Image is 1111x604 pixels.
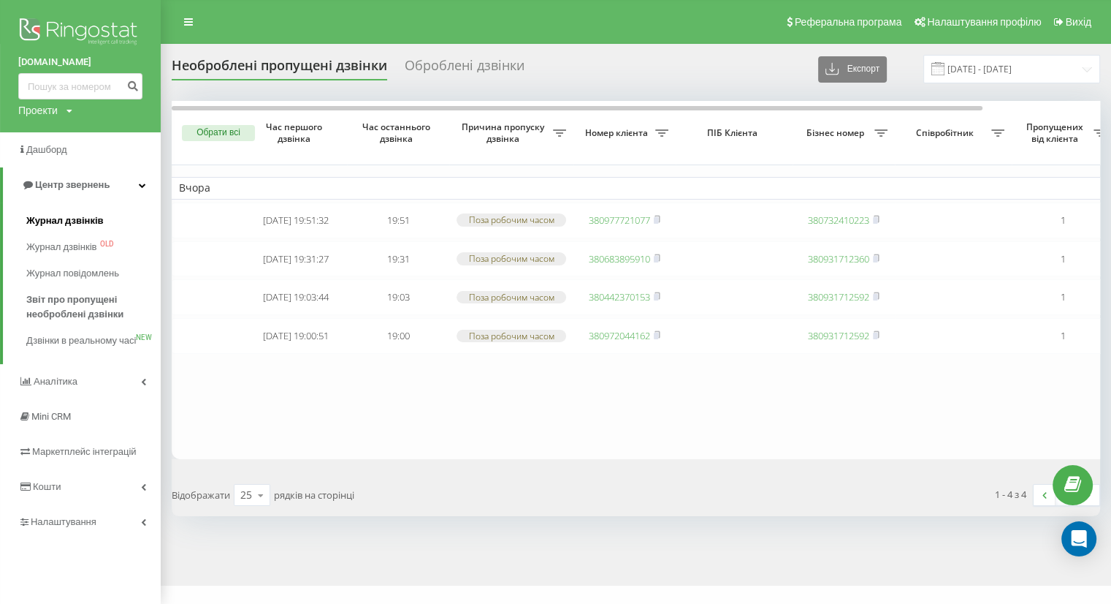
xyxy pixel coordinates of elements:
[808,252,869,265] a: 380931712360
[26,287,161,328] a: Звіт про пропущені необроблені дзвінки
[35,179,110,190] span: Центр звернень
[245,279,347,315] td: [DATE] 19:03:44
[31,411,71,422] span: Mini CRM
[26,333,136,348] span: Дзвінки в реальному часі
[26,240,96,254] span: Журнал дзвінків
[26,328,161,354] a: Дзвінки в реальному часіNEW
[26,144,67,155] span: Дашборд
[581,127,655,139] span: Номер клієнта
[457,121,553,144] span: Причина пропуску дзвінка
[32,446,137,457] span: Маркетплейс інтеграцій
[256,121,335,144] span: Час першого дзвінка
[274,488,354,502] span: рядків на сторінці
[1061,521,1096,556] div: Open Intercom Messenger
[34,376,77,387] span: Аналiтика
[18,73,142,99] input: Пошук за номером
[347,279,449,315] td: 19:03
[795,16,902,28] span: Реферальна програма
[240,488,252,502] div: 25
[457,214,566,226] div: Поза робочим часом
[347,203,449,238] td: 19:51
[245,318,347,354] td: [DATE] 19:00:51
[688,127,780,139] span: ПІБ Клієнта
[818,56,887,83] button: Експорт
[995,487,1026,502] div: 1 - 4 з 4
[172,488,230,502] span: Відображати
[26,234,161,260] a: Журнал дзвінківOLD
[18,103,58,118] div: Проекти
[405,58,524,80] div: Оброблені дзвінки
[33,481,61,492] span: Кошти
[347,318,449,354] td: 19:00
[359,121,438,144] span: Час останнього дзвінка
[245,241,347,277] td: [DATE] 19:31:27
[26,292,153,322] span: Звіт про пропущені необроблені дзвінки
[26,214,104,228] span: Журнал дзвінків
[172,58,387,80] div: Необроблені пропущені дзвінки
[1019,121,1093,144] span: Пропущених від клієнта
[18,55,142,69] a: [DOMAIN_NAME]
[457,291,566,303] div: Поза робочим часом
[808,329,869,342] a: 380931712592
[26,260,161,287] a: Журнал повідомлень
[18,15,142,51] img: Ringostat logo
[800,127,874,139] span: Бізнес номер
[589,252,650,265] a: 380683895910
[31,516,96,527] span: Налаштування
[457,252,566,265] div: Поза робочим часом
[347,241,449,277] td: 19:31
[245,203,347,238] td: [DATE] 19:51:32
[808,290,869,303] a: 380931712592
[182,125,255,141] button: Обрати всі
[589,214,650,227] a: 380977721077
[902,127,991,139] span: Співробітник
[26,208,161,234] a: Журнал дзвінків
[927,16,1041,28] span: Налаштування профілю
[3,167,161,203] a: Центр звернень
[26,266,119,281] span: Журнал повідомлень
[589,290,650,303] a: 380442370153
[457,330,566,342] div: Поза робочим часом
[589,329,650,342] a: 380972044162
[1066,16,1091,28] span: Вихід
[808,214,869,227] a: 380732410223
